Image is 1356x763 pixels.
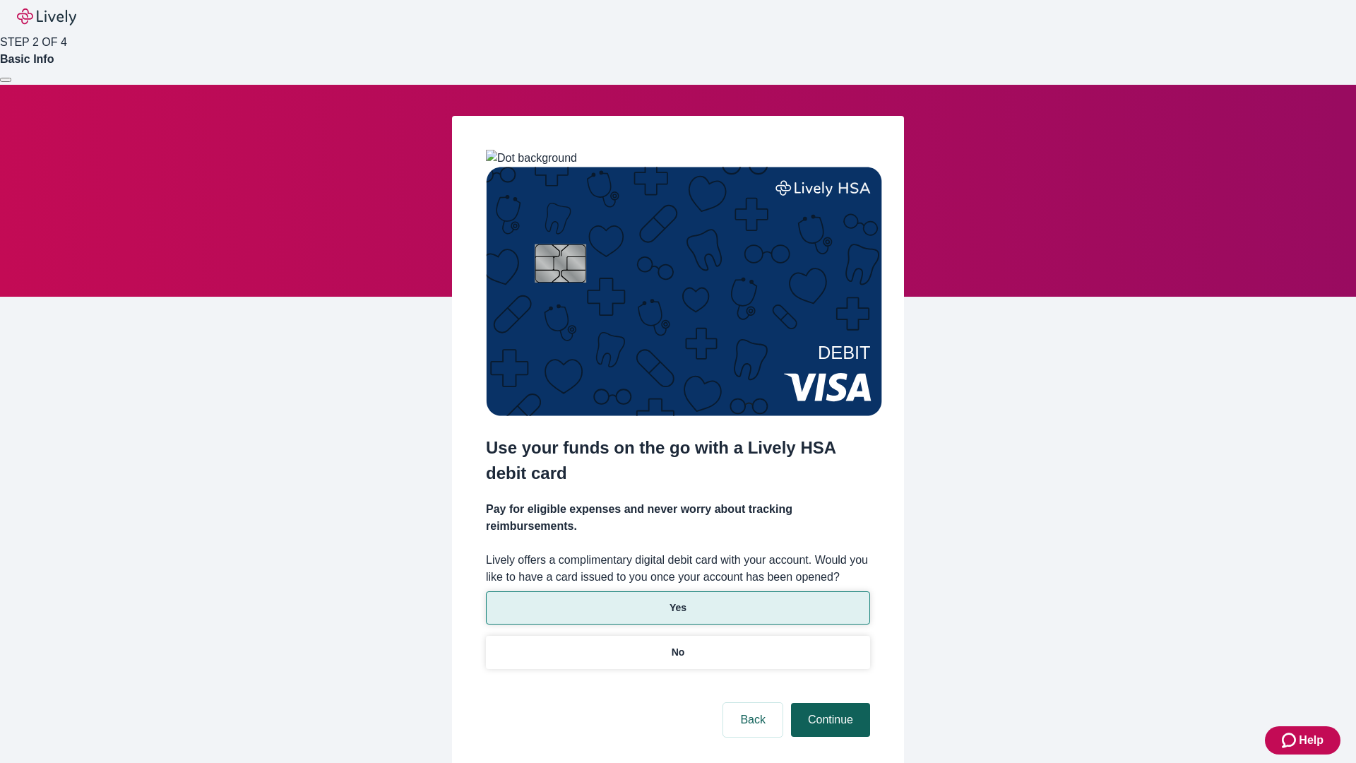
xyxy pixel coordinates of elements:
[723,703,783,737] button: Back
[670,601,686,615] p: Yes
[486,435,870,486] h2: Use your funds on the go with a Lively HSA debit card
[486,552,870,586] label: Lively offers a complimentary digital debit card with your account. Would you like to have a card...
[791,703,870,737] button: Continue
[1299,732,1324,749] span: Help
[1265,726,1340,755] button: Zendesk support iconHelp
[1282,732,1299,749] svg: Zendesk support icon
[486,150,577,167] img: Dot background
[17,8,76,25] img: Lively
[486,636,870,669] button: No
[486,167,882,416] img: Debit card
[486,501,870,535] h4: Pay for eligible expenses and never worry about tracking reimbursements.
[486,591,870,625] button: Yes
[672,645,685,660] p: No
